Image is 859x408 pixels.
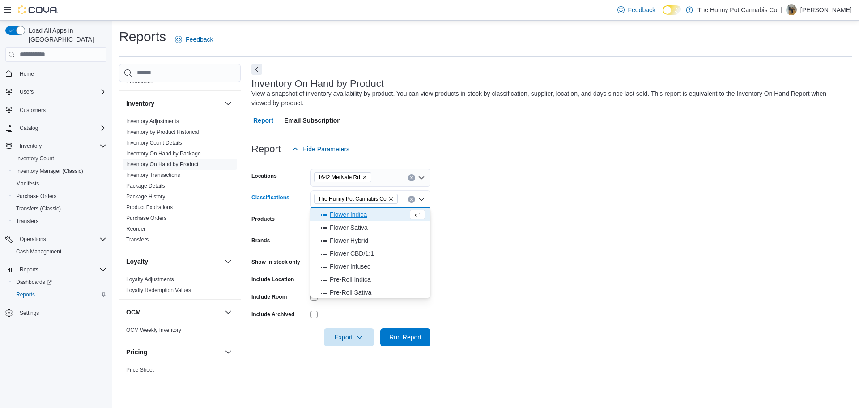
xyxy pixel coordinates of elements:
h3: Inventory [126,99,154,108]
a: Loyalty Redemption Values [126,287,191,293]
button: Run Report [380,328,430,346]
span: Reports [16,264,106,275]
span: Loyalty Redemption Values [126,287,191,294]
span: Feedback [628,5,655,14]
button: Inventory Count [9,152,110,165]
button: Reports [16,264,42,275]
h3: Inventory On Hand by Product [251,78,384,89]
a: Inventory Transactions [126,172,180,178]
span: Export [329,328,369,346]
button: Inventory [223,98,234,109]
label: Include Archived [251,311,294,318]
span: Users [20,88,34,95]
span: Flower Infused [330,262,371,271]
span: Dashboards [16,279,52,286]
span: Inventory Manager (Classic) [16,167,83,175]
h1: Reports [119,28,166,46]
span: Inventory Count [16,155,54,162]
span: Run Report [389,333,421,342]
h3: OCM [126,308,141,317]
button: OCM [223,307,234,318]
span: Inventory Transactions [126,172,180,179]
span: Transfers (Classic) [16,205,61,212]
span: Inventory On Hand by Product [126,161,198,168]
a: Dashboards [9,276,110,288]
label: Products [251,215,275,223]
span: Inventory Count Details [126,139,182,146]
button: Operations [2,233,110,245]
button: Products [126,387,221,396]
span: Price Sheet [126,366,154,374]
p: The Hunny Pot Cannabis Co [697,4,777,15]
button: Transfers (Classic) [9,202,110,215]
button: Cash Management [9,245,110,258]
div: Inventory [119,116,241,249]
span: Email Subscription [284,112,341,129]
span: Package History [126,193,165,200]
span: Package Details [126,182,165,189]
span: Reorder [126,225,145,232]
button: Clear input [408,196,415,203]
span: Purchase Orders [126,215,167,222]
a: Package Details [126,183,165,189]
h3: Report [251,144,281,155]
span: Customers [16,104,106,116]
span: Flower Hybrid [330,236,368,245]
a: Loyalty Adjustments [126,276,174,283]
button: Inventory [16,141,45,151]
span: Transfers [126,236,149,243]
span: Catalog [20,125,38,132]
div: Dennis Martin [786,4,797,15]
span: Catalog [16,123,106,133]
span: Inventory [16,141,106,151]
span: Reports [16,291,35,298]
button: Settings [2,306,110,319]
span: Inventory Adjustments [126,118,179,125]
a: Transfers (Classic) [13,203,64,214]
span: Settings [20,309,39,317]
button: Users [2,86,110,98]
button: Operations [16,234,50,245]
span: Reports [13,289,106,300]
a: Inventory On Hand by Package [126,150,201,157]
span: Cash Management [16,248,61,255]
a: Transfers [13,216,42,227]
a: Price Sheet [126,367,154,373]
span: OCM Weekly Inventory [126,326,181,334]
button: Purchase Orders [9,190,110,202]
button: Home [2,67,110,80]
nav: Complex example [5,64,106,343]
button: Flower Indica [310,208,430,221]
button: Reports [9,288,110,301]
button: Inventory [2,140,110,152]
button: Clear input [408,174,415,181]
button: Close list of options [418,196,425,203]
span: Report [253,112,273,129]
button: Catalog [2,122,110,134]
p: | [781,4,782,15]
span: 1642 Merivale Rd [314,172,371,182]
a: Inventory On Hand by Product [126,161,198,167]
button: Flower Sativa [310,221,430,234]
a: Home [16,69,38,79]
div: Pricing [119,365,241,379]
a: Customers [16,105,49,116]
button: Pricing [126,348,221,356]
button: Users [16,86,37,97]
span: Purchase Orders [13,191,106,202]
span: Pre-Roll Indica [330,275,371,284]
a: Promotions [126,78,153,85]
button: Remove 1642 Merivale Rd from selection in this group [362,175,367,180]
span: Inventory [20,142,42,150]
span: Flower Sativa [330,223,368,232]
span: Inventory by Product Historical [126,129,199,136]
h3: Products [126,387,153,396]
button: Remove The Hunny Pot Cannabis Co from selection in this group [388,196,394,202]
span: Loyalty Adjustments [126,276,174,283]
h3: Pricing [126,348,147,356]
span: Purchase Orders [16,193,57,200]
a: OCM Weekly Inventory [126,327,181,333]
a: Reorder [126,226,145,232]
